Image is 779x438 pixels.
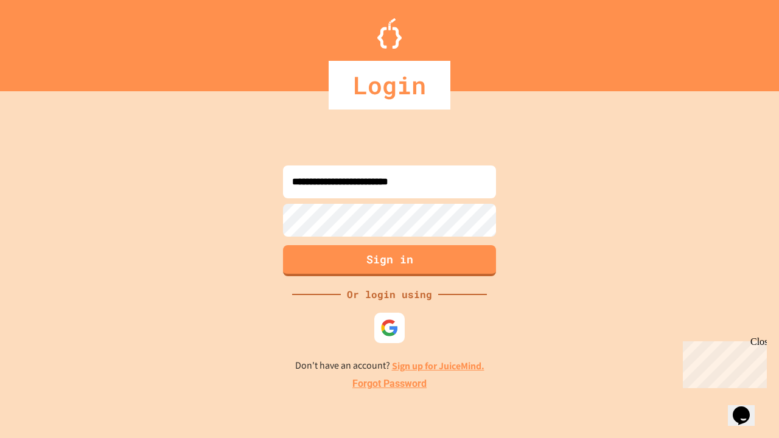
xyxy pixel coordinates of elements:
iframe: chat widget [728,389,767,426]
img: Logo.svg [377,18,402,49]
div: Or login using [341,287,438,302]
a: Forgot Password [352,377,427,391]
img: google-icon.svg [380,319,399,337]
button: Sign in [283,245,496,276]
div: Login [329,61,450,109]
p: Don't have an account? [295,358,484,374]
div: Chat with us now!Close [5,5,84,77]
a: Sign up for JuiceMind. [392,360,484,372]
iframe: chat widget [678,336,767,388]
